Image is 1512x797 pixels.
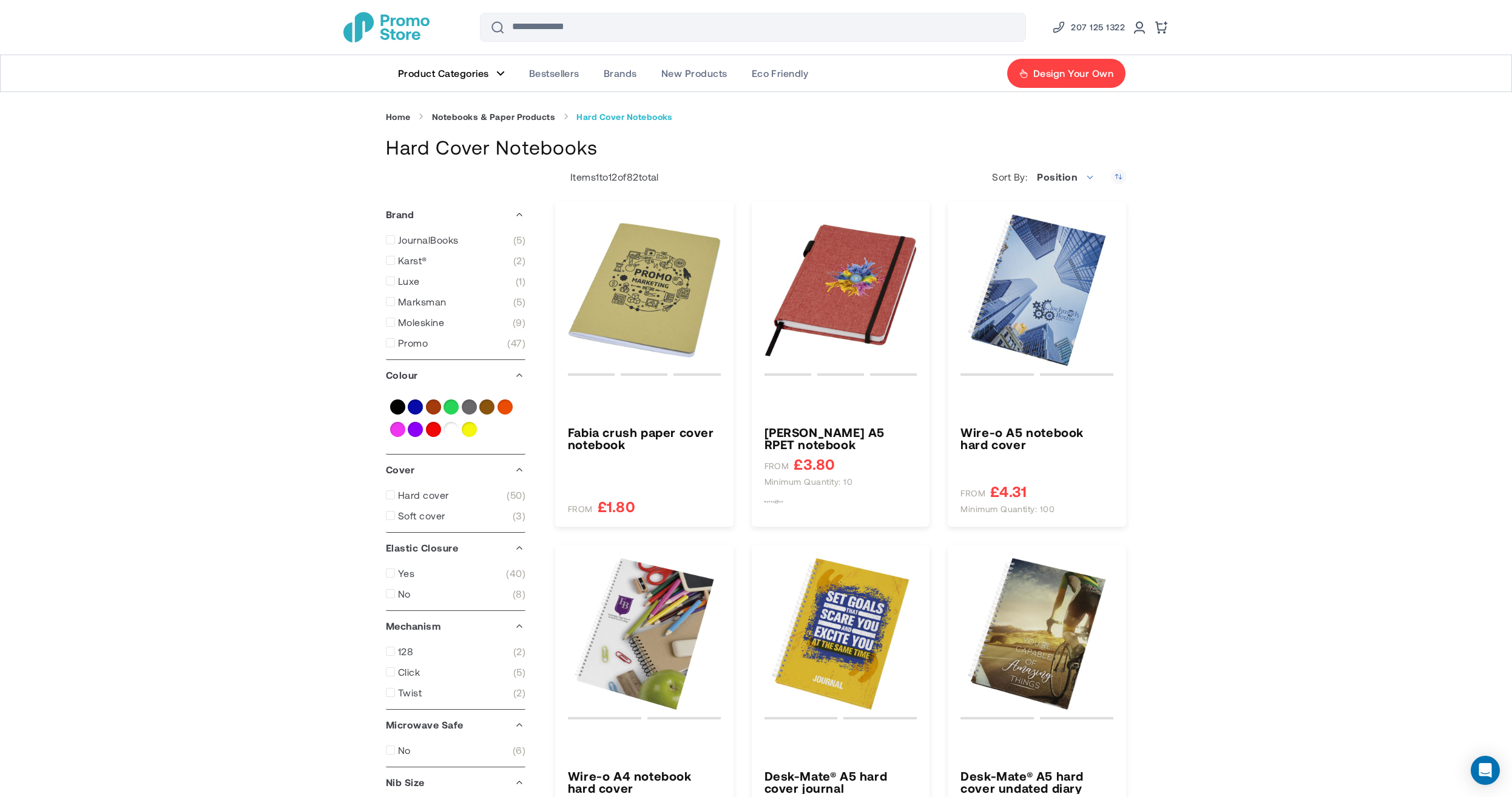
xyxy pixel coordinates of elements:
[398,67,489,79] span: Product Categories
[398,687,422,699] span: Twist
[529,67,579,79] span: Bestsellers
[398,645,413,658] span: 128
[386,199,525,230] div: Brand
[604,67,637,79] span: Brands
[386,296,525,308] a: Marksman 5
[1030,165,1102,189] span: Position
[752,67,809,79] span: Eco Friendly
[386,744,525,756] a: No 6
[649,55,740,92] a: New Products
[398,744,411,756] span: No
[386,645,525,658] a: 128 2
[386,275,525,287] a: Luxe 1
[386,134,1126,160] h1: Hard Cover Notebooks
[343,12,430,42] a: store logo
[386,687,525,699] a: Twist 2
[960,770,1113,794] a: Desk-Mate® A5 hard cover undated diary
[764,476,853,487] span: Minimum quantity: 10
[568,214,721,367] img: Fabia crush paper cover notebook
[386,234,525,246] a: JournalBooks 5
[507,337,525,349] span: 47
[517,55,592,92] a: Bestsellers
[598,499,635,514] span: £1.80
[386,666,525,678] a: Click 5
[1051,20,1125,35] a: Phone
[764,426,917,450] a: Orin A5 RPET notebook
[1007,58,1126,88] a: Design Your Own
[386,510,525,522] a: Soft cover 3
[386,316,525,328] a: Moleskine 9
[398,255,427,267] span: Karst®
[960,214,1113,367] img: Wire-o A5 notebook hard cover
[462,422,477,437] a: Yellow
[483,13,512,42] button: Search
[568,770,721,794] a: Wire-o A4 notebook hard cover
[386,455,525,485] div: Cover
[596,171,599,182] span: 1
[960,488,985,499] span: FROM
[386,489,525,501] a: Hard cover 50
[390,422,405,437] a: Pink
[444,422,459,437] a: White
[390,399,405,415] a: Black
[764,493,783,511] img: Marksman
[661,67,727,79] span: New Products
[960,426,1113,450] a: Wire-o A5 notebook hard cover
[386,710,525,740] div: Microwave Safe
[386,588,525,600] a: No 8
[386,567,525,579] a: Yes 40
[1111,169,1126,184] a: Set Descending Direction
[592,55,649,92] a: Brands
[764,426,917,450] h3: [PERSON_NAME] A5 RPET notebook
[408,399,423,415] a: Blue
[386,55,517,92] a: Product Categories
[398,588,411,600] span: No
[764,461,789,472] span: FROM
[513,645,525,658] span: 2
[568,504,593,515] span: FROM
[386,360,525,390] div: Colour
[513,510,525,522] span: 3
[764,214,917,367] img: Orin A5 RPET notebook
[398,510,445,522] span: Soft cover
[568,426,721,450] a: Fabia crush paper cover notebook
[555,171,659,183] p: Items to of total
[1071,20,1125,35] span: 207 125 1322
[398,337,428,349] span: Promo
[513,666,525,678] span: 5
[568,558,721,710] img: Wire-o A4 notebook hard cover
[513,744,525,756] span: 6
[513,687,525,699] span: 2
[794,456,835,472] span: £3.80
[513,255,525,267] span: 2
[516,275,525,287] span: 1
[398,275,420,287] span: Luxe
[398,234,459,246] span: JournalBooks
[343,12,430,42] img: Promotional Merchandise
[432,112,555,122] a: Notebooks & Paper Products
[513,316,525,328] span: 9
[960,558,1113,710] img: Desk-Mate® A5 hard cover undated diary
[426,399,441,415] a: Brown
[386,255,525,267] a: Karst® 2
[462,399,477,415] a: Grey
[1037,171,1077,182] span: Position
[740,55,821,92] a: Eco Friendly
[990,484,1027,499] span: £4.31
[764,558,917,710] img: Desk-Mate® A5 hard cover journal
[398,567,414,579] span: Yes
[444,399,459,415] a: Green
[764,770,917,794] a: Desk-Mate® A5 hard cover journal
[398,489,449,501] span: Hard cover
[386,611,525,641] div: Mechanism
[506,567,525,579] span: 40
[609,171,618,182] span: 12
